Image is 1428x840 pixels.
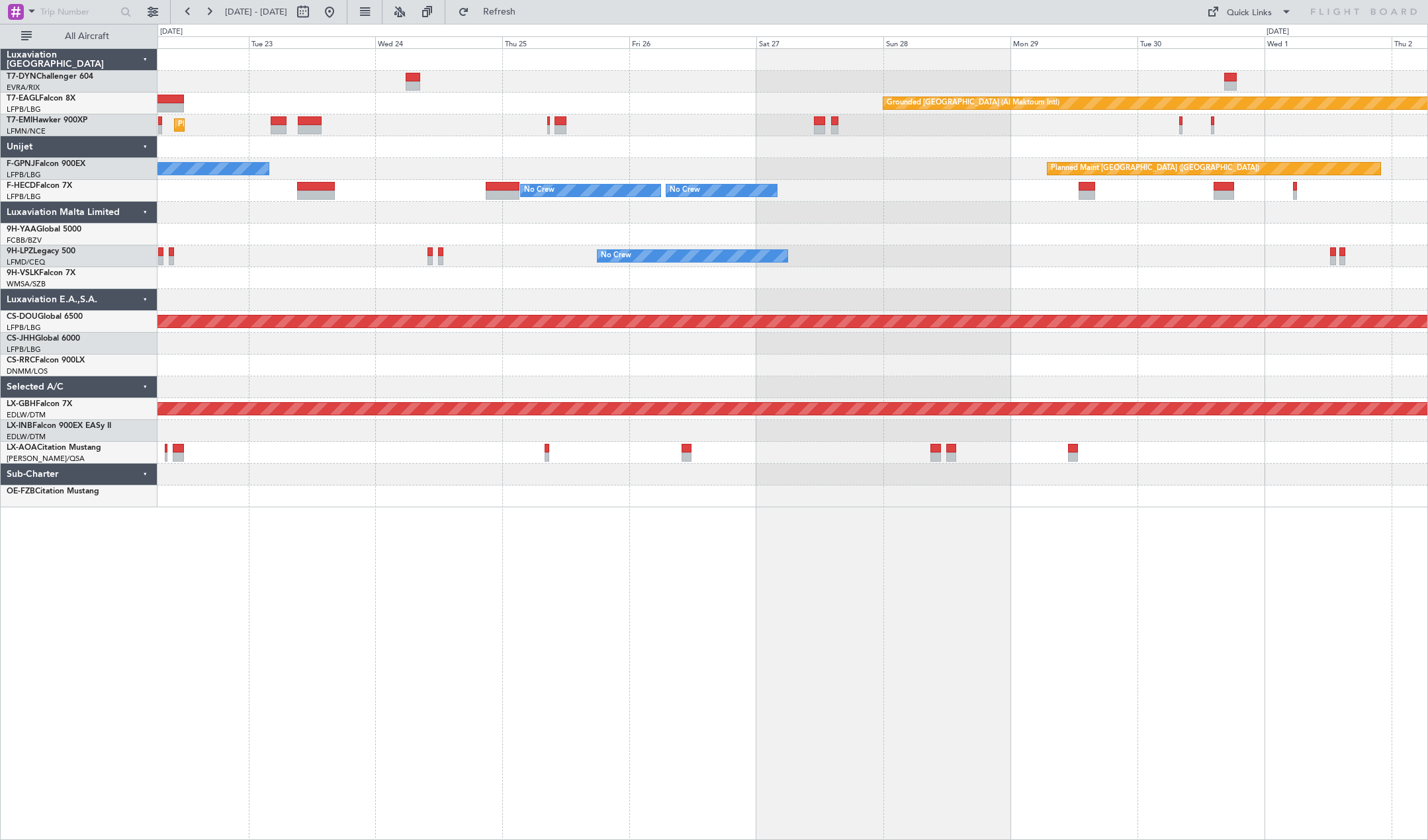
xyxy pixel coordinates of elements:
[1138,36,1265,48] div: Tue 30
[7,335,35,343] span: CS-JHH
[7,73,93,81] a: T7-DYNChallenger 604
[15,26,144,47] button: All Aircraft
[7,247,33,255] span: 9H-LPZ
[7,73,36,81] span: T7-DYN
[7,323,41,333] a: LFPB/LBG
[670,181,700,200] div: No Crew
[7,400,36,408] span: LX-GBH
[7,410,46,420] a: EDLW/DTM
[883,36,1010,48] div: Sun 28
[7,432,46,442] a: EDLW/DTM
[7,95,75,103] a: T7-EAGLFalcon 8X
[7,182,72,190] a: F-HECDFalcon 7X
[1010,36,1138,48] div: Mon 29
[7,400,72,408] a: LX-GBHFalcon 7X
[452,1,531,22] button: Refresh
[7,454,85,464] a: [PERSON_NAME]/QSA
[1051,159,1259,179] div: Planned Maint [GEOGRAPHIC_DATA] ([GEOGRAPHIC_DATA])
[7,116,32,124] span: T7-EMI
[7,95,39,103] span: T7-EAGL
[472,7,527,17] span: Refresh
[160,26,183,38] div: [DATE]
[7,116,87,124] a: T7-EMIHawker 900XP
[7,235,42,245] a: FCBB/BZV
[7,226,36,233] span: 9H-YAA
[1227,7,1272,20] div: Quick Links
[225,6,287,18] span: [DATE] - [DATE]
[7,269,39,277] span: 9H-VSLK
[7,192,41,202] a: LFPB/LBG
[7,160,35,168] span: F-GPNJ
[7,444,101,452] a: LX-AOACitation Mustang
[7,160,85,168] a: F-GPNJFalcon 900EX
[7,357,85,364] a: CS-RRCFalcon 900LX
[1267,26,1289,38] div: [DATE]
[7,226,81,233] a: 9H-YAAGlobal 5000
[7,422,32,430] span: LX-INB
[178,115,304,135] div: Planned Maint [GEOGRAPHIC_DATA]
[7,444,37,452] span: LX-AOA
[7,182,36,190] span: F-HECD
[887,93,1059,113] div: Grounded [GEOGRAPHIC_DATA] (Al Maktoum Intl)
[7,422,111,430] a: LX-INBFalcon 900EX EASy II
[7,105,41,114] a: LFPB/LBG
[524,181,555,200] div: No Crew
[7,487,35,495] span: OE-FZB
[7,126,46,136] a: LFMN/NCE
[7,269,75,277] a: 9H-VSLKFalcon 7X
[249,36,376,48] div: Tue 23
[7,335,80,343] a: CS-JHHGlobal 6000
[756,36,883,48] div: Sat 27
[1265,36,1392,48] div: Wed 1
[7,170,41,180] a: LFPB/LBG
[7,83,40,93] a: EVRA/RIX
[1200,1,1298,22] button: Quick Links
[7,313,83,321] a: CS-DOUGlobal 6500
[629,36,756,48] div: Fri 26
[7,279,46,289] a: WMSA/SZB
[7,345,41,355] a: LFPB/LBG
[34,32,140,41] span: All Aircraft
[122,36,249,48] div: Mon 22
[7,257,45,267] a: LFMD/CEQ
[40,2,116,22] input: Trip Number
[375,36,502,48] div: Wed 24
[7,487,99,495] a: OE-FZBCitation Mustang
[7,366,48,376] a: DNMM/LOS
[502,36,629,48] div: Thu 25
[7,313,38,321] span: CS-DOU
[7,247,75,255] a: 9H-LPZLegacy 500
[7,357,35,364] span: CS-RRC
[601,246,631,266] div: No Crew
